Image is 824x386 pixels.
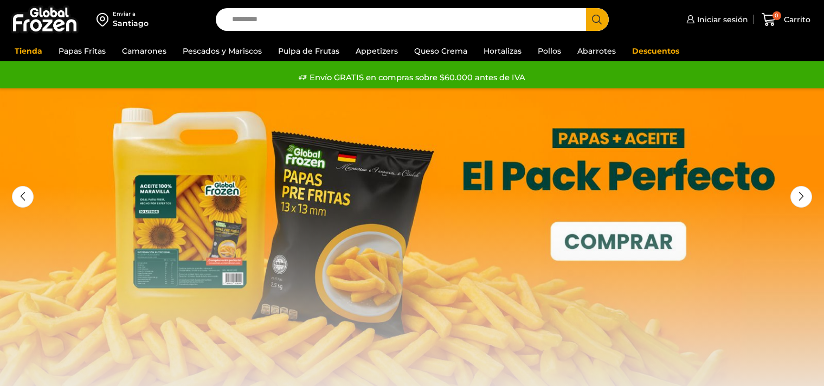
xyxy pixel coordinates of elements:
[572,41,621,61] a: Abarrotes
[684,9,748,30] a: Iniciar sesión
[586,8,609,31] button: Search button
[532,41,566,61] a: Pollos
[409,41,473,61] a: Queso Crema
[113,18,149,29] div: Santiago
[9,41,48,61] a: Tienda
[694,14,748,25] span: Iniciar sesión
[273,41,345,61] a: Pulpa de Frutas
[117,41,172,61] a: Camarones
[96,10,113,29] img: address-field-icon.svg
[759,7,813,33] a: 0 Carrito
[350,41,403,61] a: Appetizers
[627,41,685,61] a: Descuentos
[772,11,781,20] span: 0
[478,41,527,61] a: Hortalizas
[781,14,810,25] span: Carrito
[177,41,267,61] a: Pescados y Mariscos
[53,41,111,61] a: Papas Fritas
[113,10,149,18] div: Enviar a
